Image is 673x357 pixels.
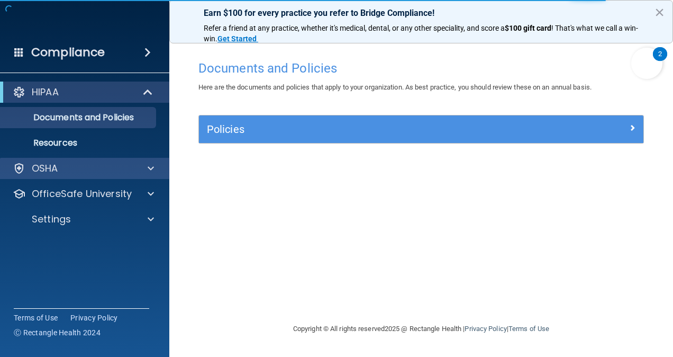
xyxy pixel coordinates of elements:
[198,83,592,91] span: Here are the documents and policies that apply to your organization. As best practice, you should...
[13,86,153,99] a: HIPAA
[198,61,644,75] h4: Documents and Policies
[70,313,118,323] a: Privacy Policy
[228,312,614,346] div: Copyright © All rights reserved 2025 @ Rectangle Health | |
[658,54,662,68] div: 2
[217,34,258,43] a: Get Started
[31,45,105,60] h4: Compliance
[204,24,638,43] span: ! That's what we call a win-win.
[505,24,551,32] strong: $100 gift card
[32,162,58,175] p: OSHA
[7,138,151,148] p: Resources
[217,34,257,43] strong: Get Started
[204,24,505,32] span: Refer a friend at any practice, whether it's medical, dental, or any other speciality, and score a
[32,213,71,226] p: Settings
[32,188,132,200] p: OfficeSafe University
[631,48,662,79] button: Open Resource Center, 2 new notifications
[13,188,154,200] a: OfficeSafe University
[465,325,506,333] a: Privacy Policy
[13,11,157,32] img: PMB logo
[13,162,154,175] a: OSHA
[32,86,59,99] p: HIPAA
[14,327,101,338] span: Ⓒ Rectangle Health 2024
[7,112,151,123] p: Documents and Policies
[204,8,639,18] p: Earn $100 for every practice you refer to Bridge Compliance!
[13,213,154,226] a: Settings
[508,325,549,333] a: Terms of Use
[207,121,635,138] a: Policies
[654,4,665,21] button: Close
[207,123,524,135] h5: Policies
[14,313,58,323] a: Terms of Use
